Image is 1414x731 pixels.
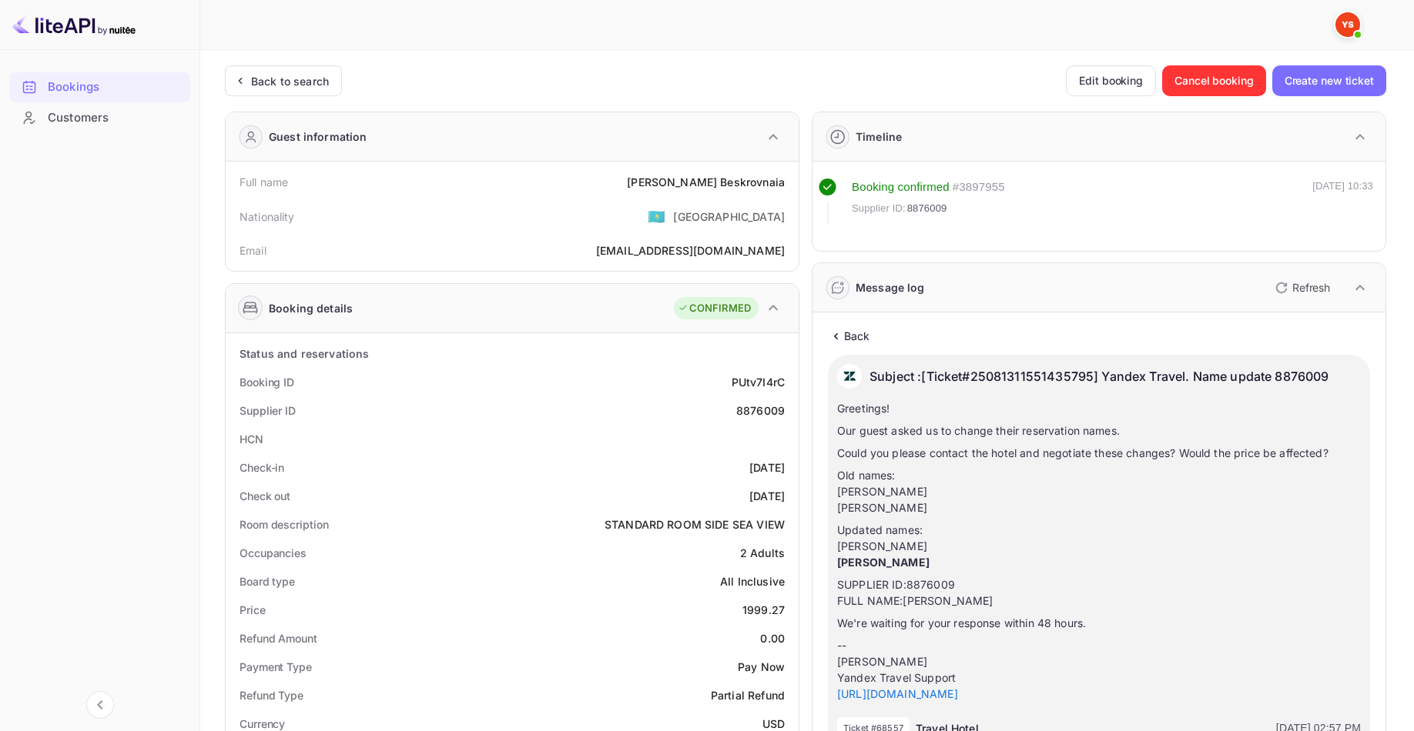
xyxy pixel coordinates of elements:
div: Nationality [240,209,295,225]
p: Subject : [Ticket#25081311551435795] Yandex Travel. Name update 8876009 [870,364,1329,389]
img: LiteAPI logo [12,12,136,37]
div: [DATE] 10:33 [1312,179,1373,223]
div: Payment Type [240,659,312,675]
button: Cancel booking [1162,65,1266,96]
div: Board type [240,573,295,589]
div: Price [240,602,266,618]
div: 1999.27 [742,602,785,618]
div: Check out [240,488,290,504]
div: [DATE] [749,459,785,476]
div: Bookings [9,72,190,102]
p: Refresh [1292,279,1330,295]
div: [PERSON_NAME] Beskrovnaia [627,174,785,190]
div: # 3897955 [953,179,1005,196]
div: Customers [9,103,190,133]
div: Status and reservations [240,345,369,362]
div: Occupancies [240,545,307,561]
div: Back to search [251,73,329,89]
div: [EMAIL_ADDRESS][DOMAIN_NAME] [596,242,785,259]
div: 0.00 [760,630,785,646]
button: Create new ticket [1272,65,1386,96]
a: Bookings [9,72,190,101]
img: Yandex Support [1335,12,1360,37]
div: Timeline [856,129,902,145]
div: HCN [240,431,263,447]
div: Partial Refund [711,687,785,703]
div: CONFIRMED [678,301,751,316]
div: Refund Amount [240,630,317,646]
div: Refund Type [240,687,303,703]
div: PUtv7I4rC [732,374,785,390]
div: STANDARD ROOM SIDE SEA VIEW [605,516,785,532]
p: Could you please contact the hotel and negotiate these changes? Would the price be affected? [837,445,1361,461]
p: Old names: [PERSON_NAME] [PERSON_NAME] [837,467,1361,516]
div: Pay Now [738,659,785,675]
p: Back [844,328,870,344]
img: AwvSTEc2VUhQAAAAAElFTkSuQmCC [837,364,862,389]
div: All Inclusive [720,573,785,589]
p: Greetings! [837,400,1361,416]
div: [GEOGRAPHIC_DATA] [673,209,785,225]
button: Edit booking [1066,65,1156,96]
p: Our guest asked us to change their reservation names. [837,422,1361,439]
span: 8876009 [907,201,947,216]
div: Room description [240,516,328,532]
div: [DATE] [749,488,785,504]
p: SUPPLIER ID:8876009 FULL NAME:[PERSON_NAME] [837,576,1361,609]
span: United States [648,202,665,230]
div: Booking details [269,300,353,316]
a: [URL][DOMAIN_NAME] [837,687,958,700]
button: Refresh [1266,275,1336,300]
div: Message log [856,279,925,295]
div: Supplier ID [240,402,296,419]
div: Bookings [48,78,183,96]
strong: [PERSON_NAME] [837,556,930,569]
div: Guest information [269,129,367,145]
div: 2 Adults [740,545,785,561]
div: Customers [48,109,183,127]
span: Supplier ID: [852,201,906,216]
div: Email [240,242,266,259]
p: -- [PERSON_NAME] Yandex Travel Support [837,637,1361,702]
button: Collapse navigation [86,691,114,719]
div: Full name [240,174,288,190]
div: 8876009 [736,402,785,419]
div: Booking ID [240,374,294,390]
p: We're waiting for your response within 48 hours. [837,615,1361,631]
div: Booking confirmed [852,179,950,196]
div: Check-in [240,459,284,476]
p: Updated names: [PERSON_NAME] [837,522,1361,570]
a: Customers [9,103,190,132]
